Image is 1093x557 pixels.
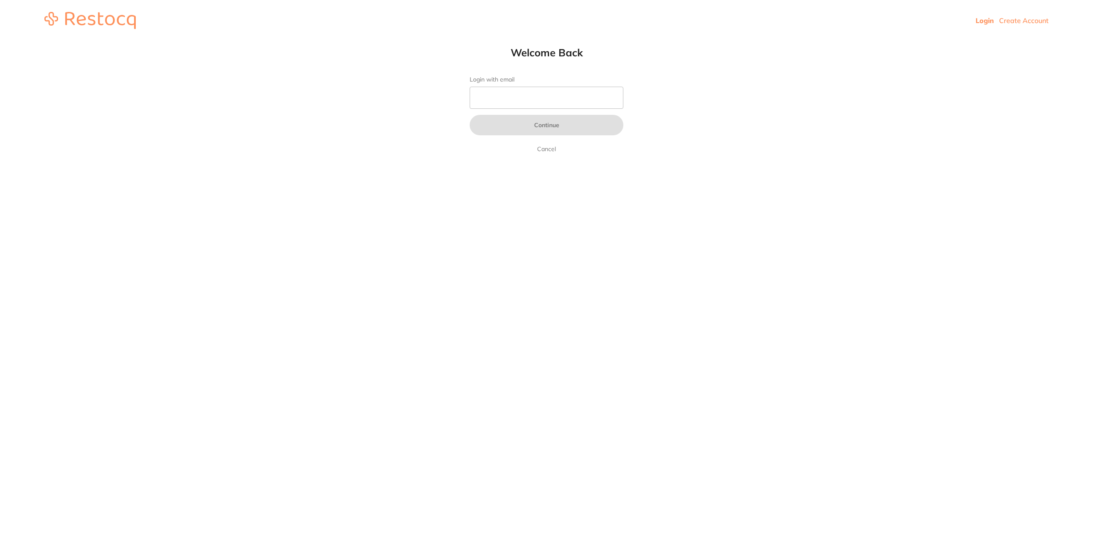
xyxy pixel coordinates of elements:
a: Create Account [999,16,1049,25]
a: Cancel [535,144,558,154]
label: Login with email [470,76,623,83]
img: restocq_logo.svg [44,12,136,29]
button: Continue [470,115,623,135]
h1: Welcome Back [453,46,640,59]
a: Login [976,16,994,25]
